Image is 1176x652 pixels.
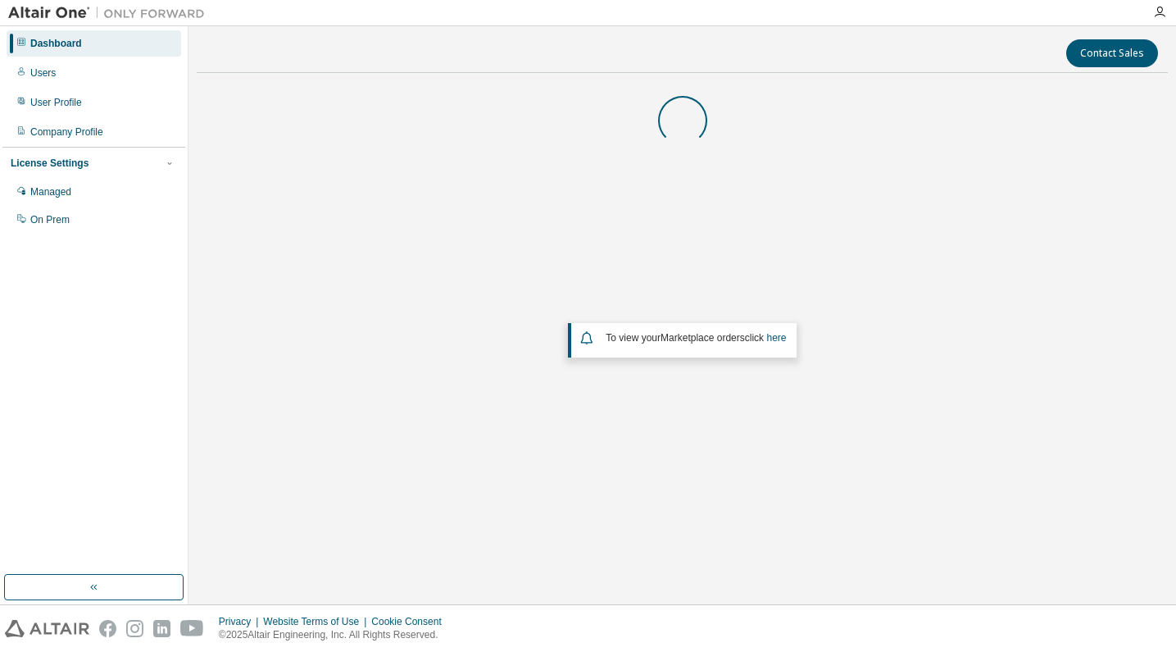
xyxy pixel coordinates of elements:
img: Altair One [8,5,213,21]
img: altair_logo.svg [5,620,89,637]
img: facebook.svg [99,620,116,637]
div: Dashboard [30,37,82,50]
div: Users [30,66,56,80]
div: Website Terms of Use [263,615,371,628]
em: Marketplace orders [661,332,745,344]
div: Company Profile [30,125,103,139]
span: To view your click [606,332,786,344]
button: Contact Sales [1066,39,1158,67]
div: On Prem [30,213,70,226]
div: Managed [30,185,71,198]
img: youtube.svg [180,620,204,637]
div: Privacy [219,615,263,628]
img: instagram.svg [126,620,143,637]
a: here [766,332,786,344]
div: User Profile [30,96,82,109]
img: linkedin.svg [153,620,170,637]
div: Cookie Consent [371,615,451,628]
div: License Settings [11,157,89,170]
p: © 2025 Altair Engineering, Inc. All Rights Reserved. [219,628,452,642]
